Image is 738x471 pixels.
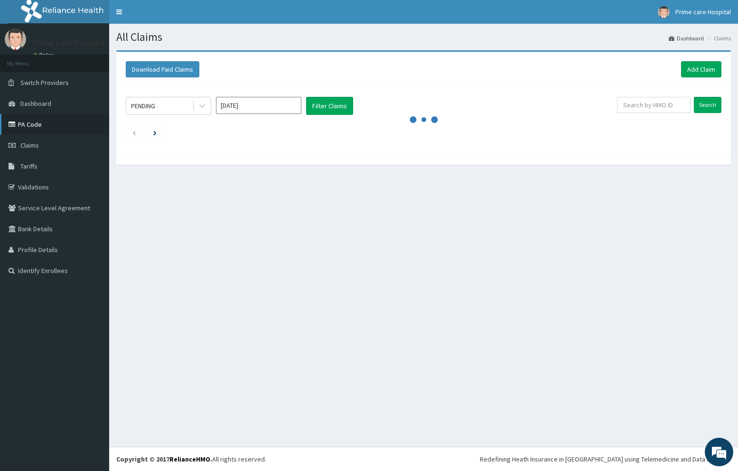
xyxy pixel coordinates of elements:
input: Search [694,97,721,113]
div: PENDING [131,101,155,111]
img: User Image [658,6,670,18]
h1: All Claims [116,31,731,43]
img: User Image [5,28,26,50]
img: d_794563401_company_1708531726252_794563401 [18,47,38,71]
button: Download Paid Claims [126,61,199,77]
strong: Copyright © 2017 . [116,455,212,463]
span: Tariffs [20,162,37,170]
div: Redefining Heath Insurance in [GEOGRAPHIC_DATA] using Telemedicine and Data Science! [480,454,731,464]
textarea: Type your message and hit 'Enter' [5,259,181,292]
svg: audio-loading [410,105,438,134]
div: Minimize live chat window [156,5,178,28]
span: Dashboard [20,99,51,108]
li: Claims [705,34,731,42]
a: Online [33,52,56,58]
a: Dashboard [669,34,704,42]
a: Add Claim [681,61,721,77]
span: We're online! [55,120,131,216]
button: Filter Claims [306,97,353,115]
p: Prime care Hospital [33,38,105,47]
div: Chat with us now [49,53,159,66]
footer: All rights reserved. [109,447,738,471]
a: Next page [153,128,157,137]
span: Switch Providers [20,78,69,87]
a: RelianceHMO [169,455,210,463]
a: Previous page [132,128,136,137]
span: Claims [20,141,39,150]
input: Select Month and Year [216,97,301,114]
span: Prime care Hospital [675,8,731,16]
input: Search by HMO ID [617,97,691,113]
